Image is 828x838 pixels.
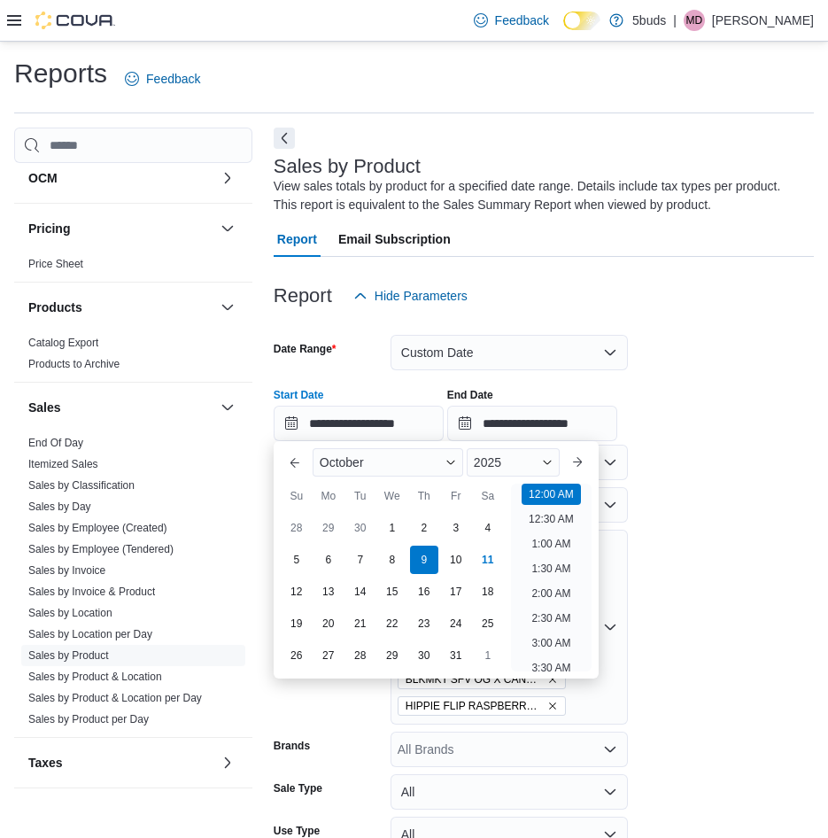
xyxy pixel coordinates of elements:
[28,399,213,416] button: Sales
[410,609,438,638] div: day-23
[35,12,115,29] img: Cova
[28,478,135,493] span: Sales by Classification
[442,514,470,542] div: day-3
[346,514,375,542] div: day-30
[474,609,502,638] div: day-25
[524,533,577,555] li: 1:00 AM
[274,824,320,838] label: Use Type
[28,521,167,535] span: Sales by Employee (Created)
[673,10,677,31] p: |
[410,482,438,510] div: Th
[603,498,617,512] button: Open list of options
[28,671,162,683] a: Sales by Product & Location
[28,399,61,416] h3: Sales
[410,546,438,574] div: day-9
[14,332,252,382] div: Products
[320,455,364,469] span: October
[14,253,252,282] div: Pricing
[282,514,311,542] div: day-28
[447,388,493,402] label: End Date
[314,609,343,638] div: day-20
[684,10,705,31] div: Melissa Dunlop
[603,455,617,469] button: Open list of options
[442,641,470,670] div: day-31
[28,754,213,772] button: Taxes
[467,3,556,38] a: Feedback
[474,482,502,510] div: Sa
[378,641,406,670] div: day-29
[28,586,155,598] a: Sales by Invoice & Product
[217,167,238,189] button: OCM
[28,436,83,450] span: End Of Day
[522,508,581,530] li: 12:30 AM
[28,649,109,662] a: Sales by Product
[274,388,324,402] label: Start Date
[274,781,322,795] label: Sale Type
[314,482,343,510] div: Mo
[28,543,174,555] a: Sales by Employee (Tendered)
[282,609,311,638] div: day-19
[28,257,83,271] span: Price Sheet
[406,697,544,715] span: HIPPIE FLIP RASPBERRY HIPPIE CRIPPLER INFUSED PR 3X0.5G
[563,12,600,30] input: Dark Mode
[274,739,310,753] label: Brands
[524,583,577,604] li: 2:00 AM
[28,220,70,237] h3: Pricing
[338,221,451,257] span: Email Subscription
[14,432,252,737] div: Sales
[314,578,343,606] div: day-13
[378,609,406,638] div: day-22
[282,641,311,670] div: day-26
[474,641,502,670] div: day-1
[547,701,558,711] button: Remove HIPPIE FLIP RASPBERRY HIPPIE CRIPPLER INFUSED PR 3X0.5G from selection in this group
[28,670,162,684] span: Sales by Product & Location
[712,10,814,31] p: [PERSON_NAME]
[282,578,311,606] div: day-12
[524,608,577,629] li: 2:30 AM
[282,546,311,574] div: day-5
[632,10,666,31] p: 5buds
[524,657,577,679] li: 3:30 AM
[28,522,167,534] a: Sales by Employee (Created)
[28,563,105,578] span: Sales by Invoice
[28,437,83,449] a: End Of Day
[28,220,213,237] button: Pricing
[442,482,470,510] div: Fr
[217,752,238,773] button: Taxes
[217,397,238,418] button: Sales
[28,607,112,619] a: Sales by Location
[603,742,617,757] button: Open list of options
[28,299,82,316] h3: Products
[28,169,58,187] h3: OCM
[274,177,805,214] div: View sales totals by product for a specified date range. Details include tax types per product. T...
[346,278,475,314] button: Hide Parameters
[391,774,628,810] button: All
[28,542,174,556] span: Sales by Employee (Tendered)
[274,342,337,356] label: Date Range
[346,641,375,670] div: day-28
[314,546,343,574] div: day-6
[495,12,549,29] span: Feedback
[378,546,406,574] div: day-8
[398,670,566,689] span: BLKMKT SFV OG X CANDY RAIN 3.5G
[410,578,438,606] div: day-16
[146,70,200,88] span: Feedback
[28,357,120,371] span: Products to Archive
[28,458,98,470] a: Itemized Sales
[313,448,463,477] div: Button. Open the month selector. October is currently selected.
[118,61,207,97] a: Feedback
[474,455,501,469] span: 2025
[410,514,438,542] div: day-2
[524,632,577,654] li: 3:00 AM
[442,609,470,638] div: day-24
[274,285,332,306] h3: Report
[28,337,98,349] a: Catalog Export
[277,221,317,257] span: Report
[474,514,502,542] div: day-4
[28,692,202,704] a: Sales by Product & Location per Day
[28,457,98,471] span: Itemized Sales
[28,627,152,641] span: Sales by Location per Day
[28,585,155,599] span: Sales by Invoice & Product
[563,448,592,477] button: Next month
[378,482,406,510] div: We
